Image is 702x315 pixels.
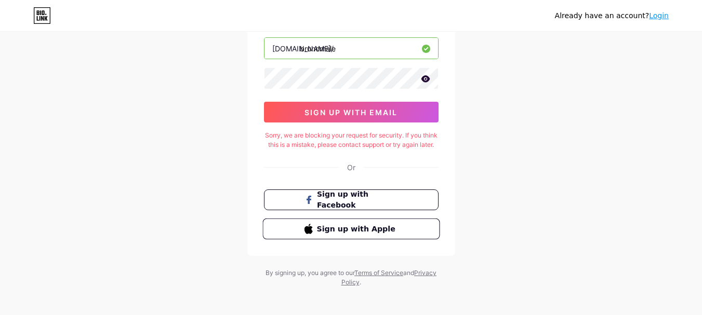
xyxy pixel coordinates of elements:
span: Sign up with Apple [316,223,398,234]
div: [DOMAIN_NAME]/ [272,43,334,54]
button: Sign up with Apple [262,218,440,240]
div: Sorry, we are blocking your request for security. If you think this is a mistake, please contact ... [264,131,439,149]
a: Login [649,11,669,20]
input: username [264,38,438,59]
div: By signing up, you agree to our and . [263,268,440,287]
button: Sign up with Facebook [264,189,439,210]
a: Terms of Service [354,269,403,277]
div: Or [347,162,355,173]
a: Sign up with Apple [264,218,439,239]
button: sign up with email [264,102,439,122]
span: sign up with email [304,108,398,117]
div: Already have an account? [555,10,669,21]
span: Sign up with Facebook [317,189,398,211]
